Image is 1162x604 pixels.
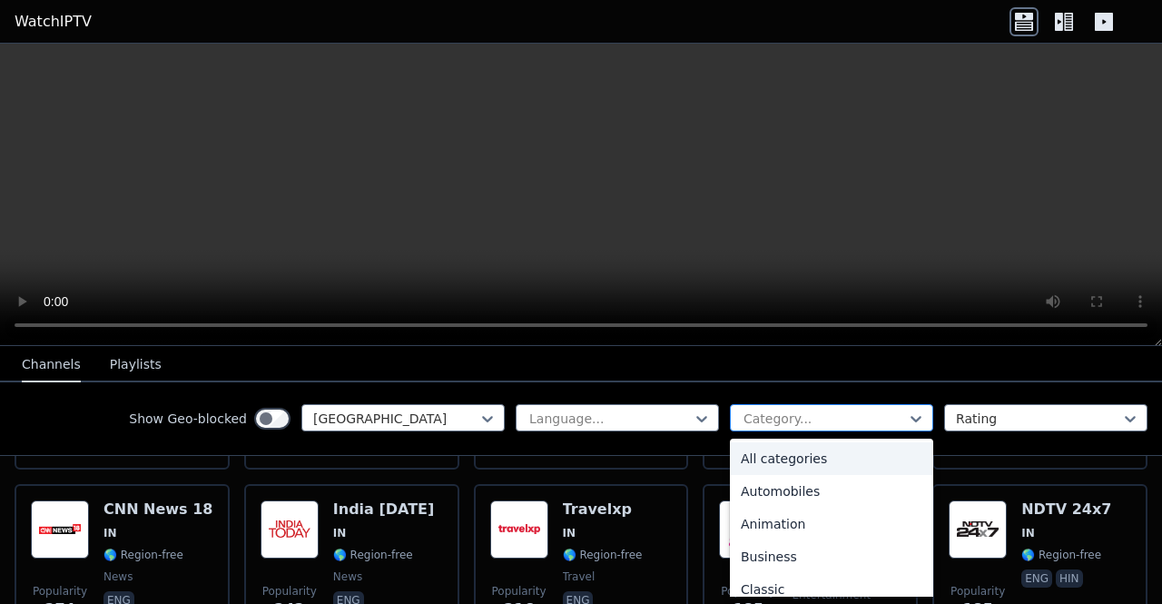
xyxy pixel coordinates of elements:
label: Show Geo-blocked [129,410,247,428]
span: Popularity [950,584,1005,599]
h6: CNN News 18 [103,500,212,519]
p: eng [1021,569,1052,588]
span: 🌎 Region-free [1021,548,1101,562]
p: hin [1056,569,1083,588]
img: CNN News 18 [31,500,89,559]
span: Popularity [721,584,775,599]
span: Popularity [33,584,87,599]
div: Automobiles [730,475,933,508]
span: IN [103,526,117,540]
span: news [103,569,133,584]
span: Popularity [492,584,547,599]
div: All categories [730,442,933,475]
img: Travelxp [490,500,548,559]
div: Business [730,540,933,573]
button: Playlists [110,348,162,382]
span: travel [563,569,596,584]
img: Anjan TV [719,500,777,559]
button: Channels [22,348,81,382]
h6: India [DATE] [333,500,435,519]
span: IN [563,526,576,540]
span: Popularity [262,584,317,599]
span: news [333,569,362,584]
img: India Today [261,500,319,559]
h6: Travelxp [563,500,643,519]
img: NDTV 24x7 [949,500,1007,559]
span: IN [1021,526,1035,540]
span: 🌎 Region-free [333,548,413,562]
h6: NDTV 24x7 [1021,500,1111,519]
span: 🌎 Region-free [563,548,643,562]
span: 🌎 Region-free [103,548,183,562]
a: WatchIPTV [15,11,92,33]
div: Animation [730,508,933,540]
span: IN [333,526,347,540]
